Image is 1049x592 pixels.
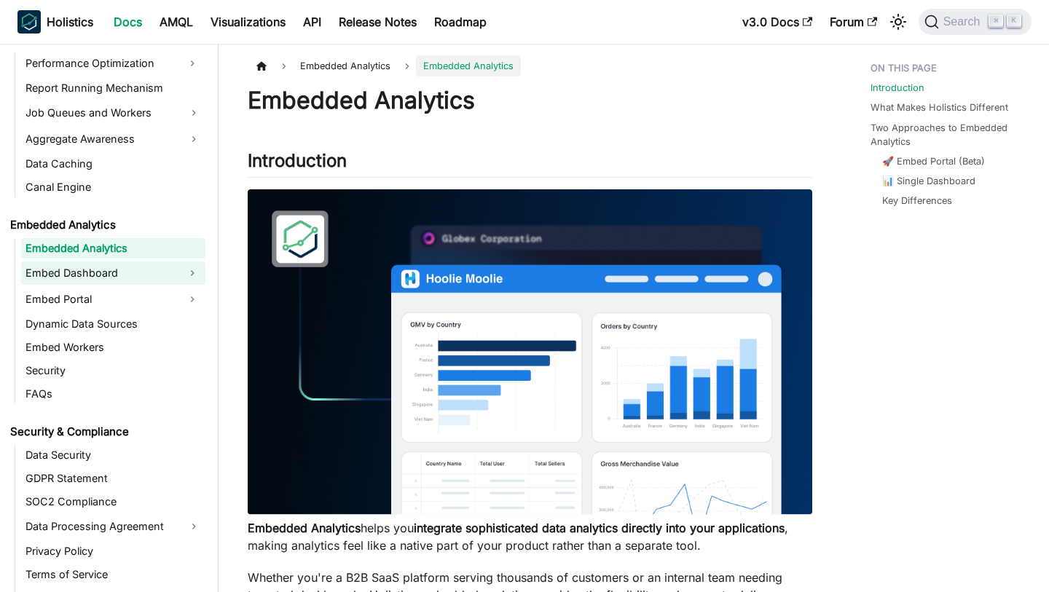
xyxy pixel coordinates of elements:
[17,10,93,33] a: HolisticsHolistics
[202,10,294,33] a: Visualizations
[105,10,151,33] a: Docs
[179,52,205,75] button: Expand sidebar category 'Performance Optimization'
[151,10,202,33] a: AMQL
[416,55,521,76] span: Embedded Analytics
[179,261,205,285] button: Expand sidebar category 'Embed Dashboard'
[871,100,1008,114] a: What Makes Holistics Different
[17,10,41,33] img: Holistics
[248,519,812,554] p: helps you , making analytics feel like a native part of your product rather than a separate tool.
[21,360,205,381] a: Security
[21,492,205,512] a: SOC2 Compliance
[179,288,205,311] button: Expand sidebar category 'Embed Portal'
[882,194,952,208] a: Key Differences
[293,55,398,76] span: Embedded Analytics
[21,564,205,585] a: Terms of Service
[414,521,785,535] strong: integrate sophisticated data analytics directly into your applications
[21,78,205,98] a: Report Running Mechanism
[21,314,205,334] a: Dynamic Data Sources
[871,81,924,95] a: Introduction
[21,384,205,404] a: FAQs
[871,121,1026,149] a: Two Approaches to Embedded Analytics
[734,10,821,33] a: v3.0 Docs
[939,15,989,28] span: Search
[294,10,330,33] a: API
[882,154,985,168] a: 🚀 Embed Portal (Beta)
[425,10,495,33] a: Roadmap
[248,55,812,76] nav: Breadcrumbs
[6,422,205,442] a: Security & Compliance
[248,189,812,515] img: Embedded Dashboard
[1007,15,1021,28] kbd: K
[6,215,205,235] a: Embedded Analytics
[21,541,205,561] a: Privacy Policy
[21,261,179,285] a: Embed Dashboard
[21,468,205,489] a: GDPR Statement
[330,10,425,33] a: Release Notes
[248,521,361,535] strong: Embedded Analytics
[21,101,205,125] a: Job Queues and Workers
[21,127,205,151] a: Aggregate Awareness
[887,10,910,33] button: Switch between dark and light mode (currently light mode)
[248,150,812,178] h2: Introduction
[21,288,179,311] a: Embed Portal
[919,9,1032,35] button: Search (Command+K)
[21,515,205,538] a: Data Processing Agreement
[21,154,205,174] a: Data Caching
[248,55,275,76] a: Home page
[882,174,975,188] a: 📊 Single Dashboard
[21,52,179,75] a: Performance Optimization
[821,10,886,33] a: Forum
[21,445,205,465] a: Data Security
[21,337,205,358] a: Embed Workers
[21,177,205,197] a: Canal Engine
[989,15,1003,28] kbd: ⌘
[21,238,205,258] a: Embedded Analytics
[248,86,812,115] h1: Embedded Analytics
[47,13,93,31] b: Holistics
